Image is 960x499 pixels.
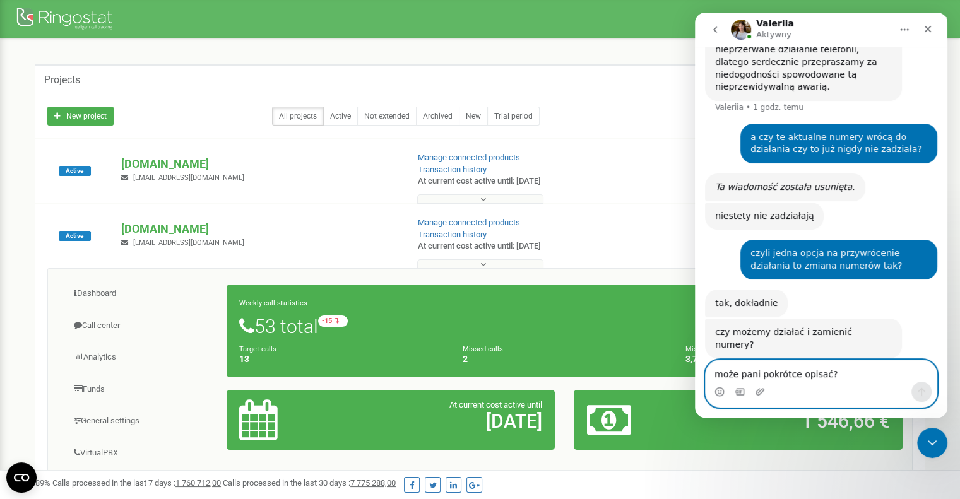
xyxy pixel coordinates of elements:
[44,74,80,86] h5: Projects
[459,107,488,126] a: New
[350,478,396,488] u: 7 775 288,00
[59,166,91,176] span: Active
[917,428,947,458] iframe: Intercom live chat
[272,107,324,126] a: All projects
[59,231,91,241] span: Active
[133,173,244,182] span: [EMAIL_ADDRESS][DOMAIN_NAME]
[57,438,227,469] a: VirtualPBX
[47,107,114,126] a: New project
[239,345,276,353] small: Target calls
[449,400,542,409] span: At current cost active until
[418,153,520,162] a: Manage connected products
[487,107,540,126] a: Trial period
[239,299,307,307] small: Weekly call statistics
[694,411,890,431] h2: 1 546,66 €
[418,240,620,252] p: At current cost active until: [DATE]
[347,411,542,431] h2: [DATE]
[685,345,738,353] small: Missed call ratio
[418,230,487,239] a: Transaction history
[223,478,396,488] span: Calls processed in the last 30 days :
[133,238,244,247] span: [EMAIL_ADDRESS][DOMAIN_NAME]
[239,315,890,337] h1: 53 total
[57,406,227,437] a: General settings
[463,355,667,364] h4: 2
[357,107,417,126] a: Not extended
[57,310,227,341] a: Call center
[695,13,947,418] iframe: Intercom live chat
[239,355,444,364] h4: 13
[57,342,227,373] a: Analytics
[6,462,37,493] button: Open CMP widget
[418,175,620,187] p: At current cost active until: [DATE]
[318,315,348,327] small: -15
[416,107,459,126] a: Archived
[685,355,890,364] h4: 3,77 %
[57,278,227,309] a: Dashboard
[323,107,358,126] a: Active
[418,165,487,174] a: Transaction history
[121,221,397,237] p: [DOMAIN_NAME]
[57,374,227,405] a: Funds
[52,478,221,488] span: Calls processed in the last 7 days :
[175,478,221,488] u: 1 760 712,00
[463,345,503,353] small: Missed calls
[418,218,520,227] a: Manage connected products
[121,156,397,172] p: [DOMAIN_NAME]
